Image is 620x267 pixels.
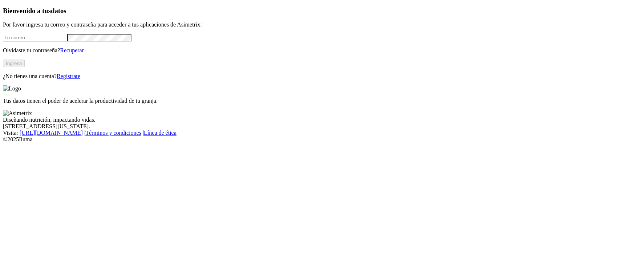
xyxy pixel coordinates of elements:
p: Olvidaste tu contraseña? [3,47,617,54]
a: Recuperar [60,47,84,53]
div: Diseñando nutrición, impactando vidas. [3,117,617,123]
div: [STREET_ADDRESS][US_STATE]. [3,123,617,130]
div: Visita : | | [3,130,617,136]
input: Tu correo [3,34,67,41]
p: Por favor ingresa tu correo y contraseña para acceder a tus aplicaciones de Asimetrix: [3,21,617,28]
a: Regístrate [57,73,80,79]
p: ¿No tienes una cuenta? [3,73,617,80]
h3: Bienvenido a tus [3,7,617,15]
div: © 2025 Iluma [3,136,617,143]
span: datos [51,7,66,15]
img: Asimetrix [3,110,32,117]
img: Logo [3,85,21,92]
a: Términos y condiciones [85,130,141,136]
p: Tus datos tienen el poder de acelerar la productividad de tu granja. [3,98,617,104]
a: [URL][DOMAIN_NAME] [20,130,83,136]
button: Ingresa [3,60,25,67]
a: Línea de ética [144,130,177,136]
